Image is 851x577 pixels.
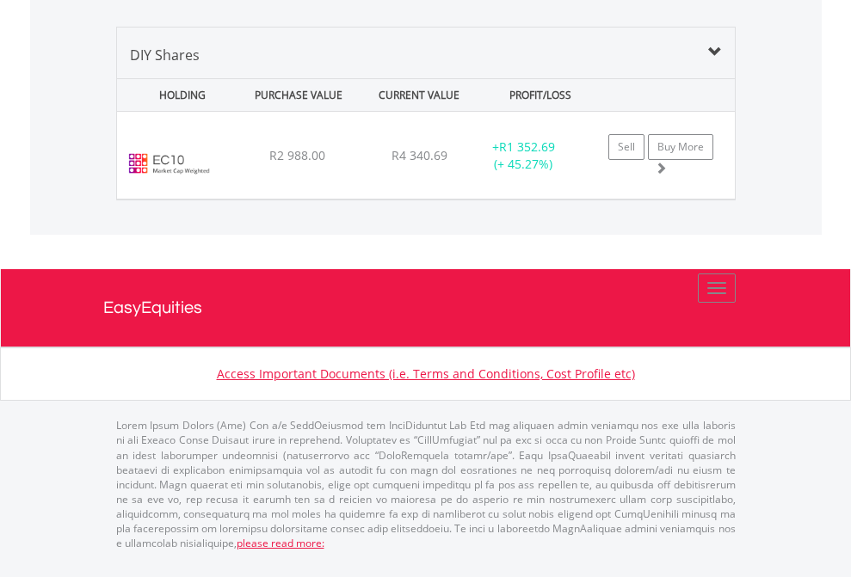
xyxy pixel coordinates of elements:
[648,134,713,160] a: Buy More
[116,418,736,550] p: Lorem Ipsum Dolors (Ame) Con a/e SeddOeiusmod tem InciDiduntut Lab Etd mag aliquaen admin veniamq...
[608,134,644,160] a: Sell
[499,138,555,155] span: R1 352.69
[470,138,577,173] div: + (+ 45.27%)
[361,79,478,111] div: CURRENT VALUE
[119,79,236,111] div: HOLDING
[392,147,447,163] span: R4 340.69
[130,46,200,64] span: DIY Shares
[269,147,325,163] span: R2 988.00
[217,365,635,382] a: Access Important Documents (i.e. Terms and Conditions, Cost Profile etc)
[237,536,324,550] a: please read more:
[482,79,599,111] div: PROFIT/LOSS
[126,133,213,194] img: EC10.EC.EC10.png
[103,269,749,347] a: EasyEquities
[240,79,357,111] div: PURCHASE VALUE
